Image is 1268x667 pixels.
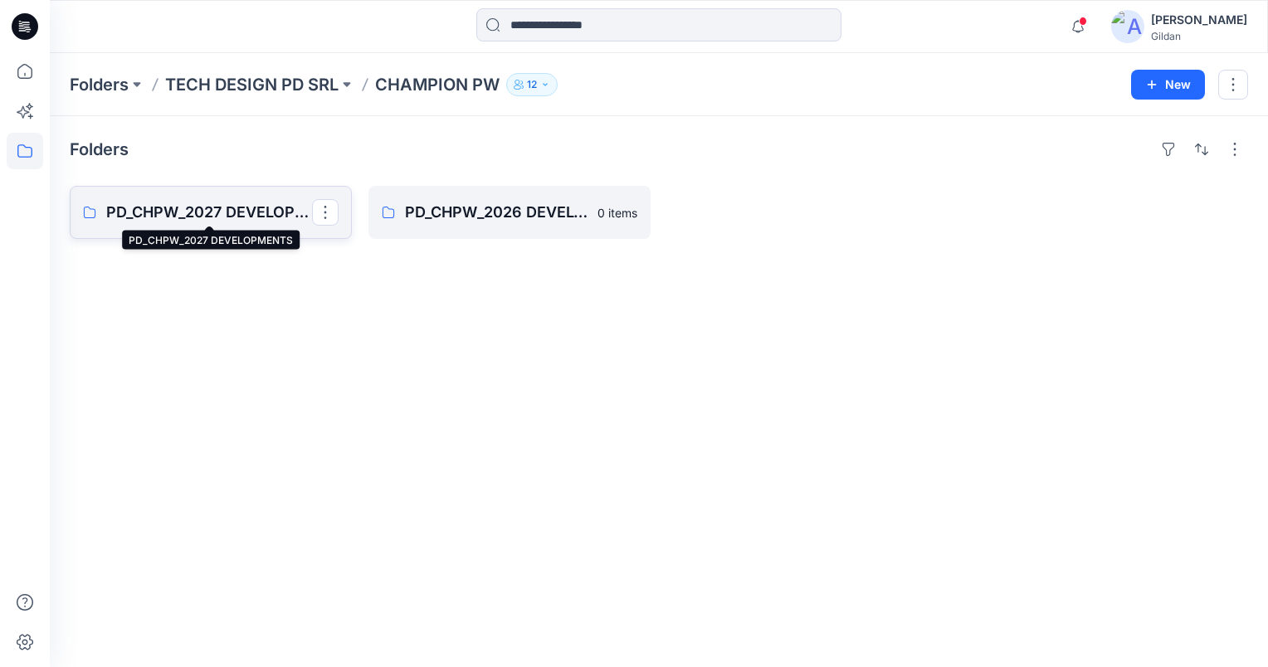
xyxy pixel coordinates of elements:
a: TECH DESIGN PD SRL [165,73,339,96]
a: PD_CHPW_2026 DEVELOPMENTS0 items [368,186,651,239]
p: CHAMPION PW [375,73,500,96]
a: PD_CHPW_2027 DEVELOPMENTS [70,186,352,239]
p: PD_CHPW_2026 DEVELOPMENTS [405,201,588,224]
p: PD_CHPW_2027 DEVELOPMENTS [106,201,312,224]
p: 0 items [597,204,637,222]
img: avatar [1111,10,1144,43]
div: [PERSON_NAME] [1151,10,1247,30]
h4: Folders [70,139,129,159]
p: 12 [527,75,537,94]
a: Folders [70,73,129,96]
button: New [1131,70,1205,100]
div: Gildan [1151,30,1247,42]
button: 12 [506,73,558,96]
